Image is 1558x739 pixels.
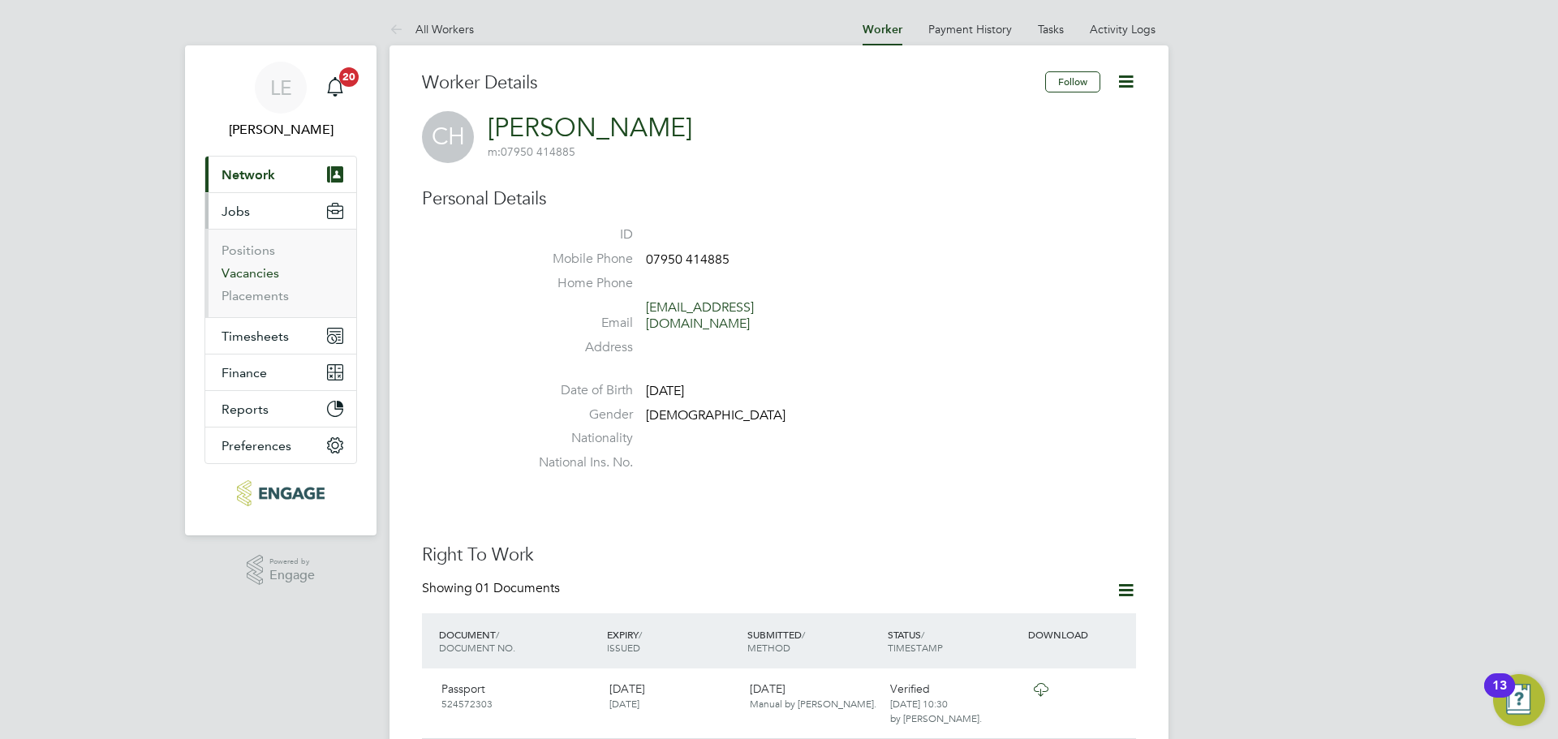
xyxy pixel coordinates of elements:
a: Payment History [928,22,1012,37]
a: Positions [222,243,275,258]
a: LE[PERSON_NAME] [204,62,357,140]
a: Tasks [1038,22,1064,37]
h3: Personal Details [422,187,1136,211]
button: Network [205,157,356,192]
span: 07950 414885 [488,144,575,159]
span: 01 Documents [476,580,560,596]
span: 07950 414885 [646,251,730,268]
div: STATUS [884,620,1024,662]
a: [PERSON_NAME] [488,112,692,144]
span: Preferences [222,438,291,453]
img: huntereducation-logo-retina.png [237,480,324,506]
span: CH [422,111,474,163]
label: Gender [519,406,633,423]
a: Powered byEngage [247,555,316,586]
label: Date of Birth [519,382,633,399]
button: Follow [1045,71,1100,92]
a: Worker [863,23,902,37]
label: Email [519,315,633,332]
button: Timesheets [205,318,356,354]
span: Verified [890,681,930,696]
span: Finance [222,365,267,380]
h3: Right To Work [422,544,1136,567]
div: Passport [435,675,603,717]
div: Jobs [205,229,356,317]
span: Manual by [PERSON_NAME]. [750,697,876,710]
span: METHOD [747,641,790,654]
nav: Main navigation [185,45,377,535]
button: Jobs [205,193,356,229]
div: SUBMITTED [743,620,884,662]
div: [DATE] [603,675,743,717]
span: by [PERSON_NAME]. [890,711,982,724]
span: / [921,628,924,641]
div: DOWNLOAD [1024,620,1136,649]
button: Open Resource Center, 13 new notifications [1493,674,1545,726]
span: 20 [339,67,359,87]
div: DOCUMENT [435,620,603,662]
span: Network [222,167,275,183]
a: All Workers [389,22,474,37]
span: Timesheets [222,329,289,344]
a: Activity Logs [1090,22,1156,37]
span: [DATE] 10:30 [890,697,948,710]
a: Placements [222,288,289,303]
label: Address [519,339,633,356]
label: Home Phone [519,275,633,292]
span: Laurence Elkington [204,120,357,140]
div: EXPIRY [603,620,743,662]
span: DOCUMENT NO. [439,641,515,654]
a: [EMAIL_ADDRESS][DOMAIN_NAME] [646,299,754,333]
button: Preferences [205,428,356,463]
span: / [639,628,642,641]
a: Vacancies [222,265,279,281]
label: Nationality [519,430,633,447]
span: ISSUED [607,641,640,654]
div: 13 [1492,685,1507,707]
span: [DATE] [609,697,639,710]
div: Showing [422,580,563,597]
label: Mobile Phone [519,251,633,268]
span: / [496,628,499,641]
span: / [802,628,805,641]
span: [DEMOGRAPHIC_DATA] [646,407,785,423]
span: Engage [269,569,315,582]
span: Powered by [269,555,315,569]
a: 20 [319,62,351,114]
h3: Worker Details [422,71,1045,95]
button: Finance [205,354,356,390]
span: m: [488,144,501,159]
span: Reports [222,402,269,417]
span: TIMESTAMP [888,641,943,654]
label: ID [519,226,633,243]
label: National Ins. No. [519,454,633,471]
span: Jobs [222,204,250,219]
a: Go to home page [204,480,357,506]
div: [DATE] [743,675,884,717]
span: [DATE] [646,383,684,399]
span: LE [270,77,292,98]
button: Reports [205,391,356,427]
span: 524572303 [441,697,493,710]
